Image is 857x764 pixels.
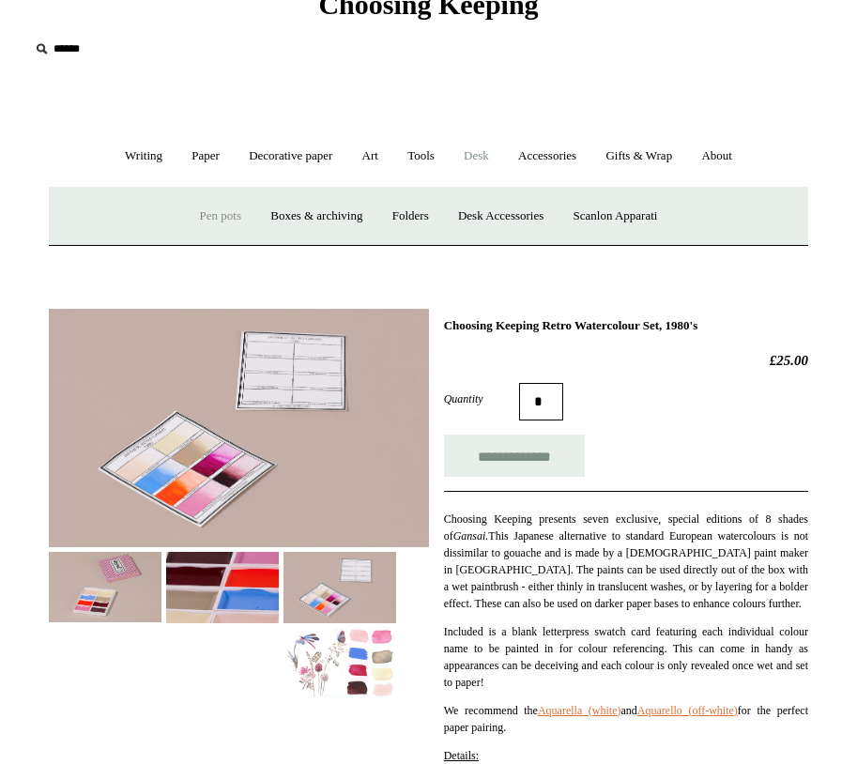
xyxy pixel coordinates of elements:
img: Choosing Keeping Retro Watercolour Set, 1980's [283,552,396,622]
a: Folders [379,191,442,241]
a: Accessories [505,131,589,181]
a: Boxes & archiving [257,191,375,241]
img: Choosing Keeping Retro Watercolour Set, 1980's [283,628,396,698]
a: Desk [451,131,502,181]
a: Scanlon Apparati [560,191,671,241]
a: Gifts & Wrap [592,131,685,181]
img: Choosing Keeping Retro Watercolour Set, 1980's [49,552,161,622]
a: Pen pots [187,191,254,241]
h1: Choosing Keeping Retro Watercolour Set, 1980's [444,318,808,333]
span: We recommend the [444,704,538,717]
label: Quantity [444,390,519,407]
img: Choosing Keeping Retro Watercolour Set, 1980's [49,309,429,547]
a: Aquarella (white) [538,704,621,717]
span: Details: [444,749,479,762]
a: Aquarello (off-white) [637,704,738,717]
a: Art [349,131,391,181]
a: Tools [394,131,448,181]
a: Choosing Keeping [318,4,538,17]
a: About [688,131,745,181]
p: Choosing Keeping presents seven exclusive, special editions of 8 shades of This Japanese alternat... [444,511,808,612]
span: for the perfect paper pairing. [444,704,808,734]
span: Included is a blank letterpress swatch card featuring each individual colour name to be painted i... [444,625,808,689]
h2: £25.00 [444,352,808,369]
a: Decorative paper [236,131,345,181]
span: and [620,704,636,717]
a: Paper [178,131,233,181]
em: Gansai. [453,529,489,542]
a: Writing [112,131,176,181]
a: Desk Accessories [445,191,557,241]
img: Choosing Keeping Retro Watercolour Set, 1980's [166,552,279,622]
